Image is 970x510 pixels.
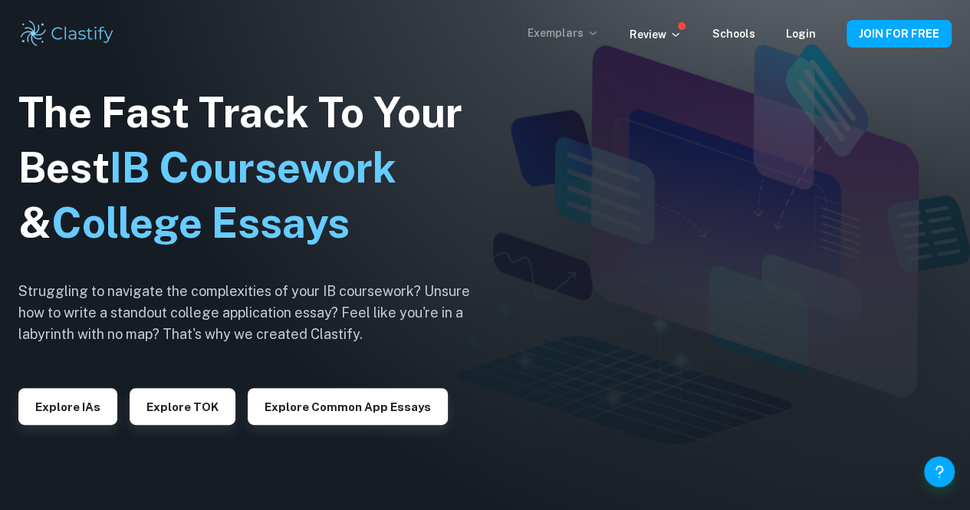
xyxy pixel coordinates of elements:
a: Schools [712,28,755,40]
span: College Essays [51,199,350,247]
span: IB Coursework [110,143,396,192]
img: Clastify logo [18,18,116,49]
a: Explore IAs [18,399,117,413]
button: Help and Feedback [924,456,955,487]
a: Login [786,28,816,40]
h6: Struggling to navigate the complexities of your IB coursework? Unsure how to write a standout col... [18,281,494,345]
button: JOIN FOR FREE [847,20,952,48]
a: Explore Common App essays [248,399,448,413]
p: Exemplars [528,25,599,41]
a: Explore TOK [130,399,235,413]
button: Explore Common App essays [248,388,448,425]
button: Explore TOK [130,388,235,425]
button: Explore IAs [18,388,117,425]
h1: The Fast Track To Your Best & [18,85,494,251]
p: Review [630,26,682,43]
